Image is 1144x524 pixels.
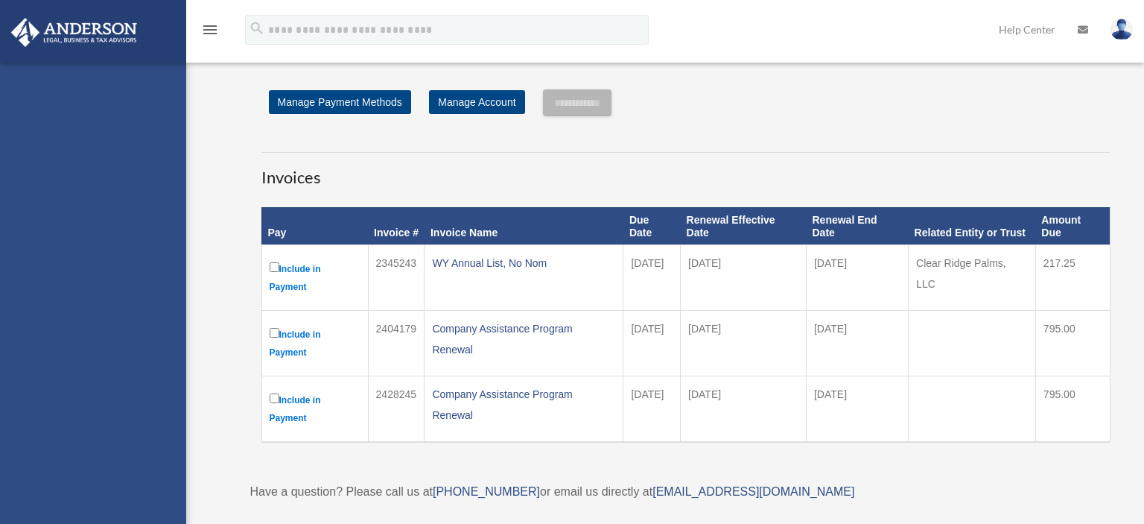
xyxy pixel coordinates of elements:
[201,26,219,39] a: menu
[909,207,1036,245] th: Related Entity or Trust
[1035,245,1110,311] td: 217.25
[1035,311,1110,376] td: 795.00
[270,259,360,296] label: Include in Payment
[909,245,1036,311] td: Clear Ridge Palms, LLC
[1035,376,1110,443] td: 795.00
[681,207,807,245] th: Renewal Effective Date
[7,18,142,47] img: Anderson Advisors Platinum Portal
[623,245,681,311] td: [DATE]
[1035,207,1110,245] th: Amount Due
[806,311,908,376] td: [DATE]
[270,328,279,338] input: Include in Payment
[269,90,411,114] a: Manage Payment Methods
[261,207,368,245] th: Pay
[270,262,279,272] input: Include in Payment
[806,207,908,245] th: Renewal End Date
[652,485,854,498] a: [EMAIL_ADDRESS][DOMAIN_NAME]
[368,376,425,443] td: 2428245
[270,391,360,427] label: Include in Payment
[368,207,425,245] th: Invoice #
[681,311,807,376] td: [DATE]
[270,394,279,403] input: Include in Payment
[806,245,908,311] td: [DATE]
[806,376,908,443] td: [DATE]
[681,245,807,311] td: [DATE]
[425,207,623,245] th: Invoice Name
[261,152,1110,189] h3: Invoices
[250,482,1122,502] p: Have a question? Please call us at or email us directly at
[433,485,540,498] a: [PHONE_NUMBER]
[249,20,265,37] i: search
[368,245,425,311] td: 2345243
[429,90,524,114] a: Manage Account
[623,376,681,443] td: [DATE]
[270,325,360,362] label: Include in Payment
[623,207,681,245] th: Due Date
[623,311,681,376] td: [DATE]
[1110,19,1133,40] img: User Pic
[681,376,807,443] td: [DATE]
[432,384,615,426] div: Company Assistance Program Renewal
[368,311,425,376] td: 2404179
[432,318,615,360] div: Company Assistance Program Renewal
[201,21,219,39] i: menu
[432,253,615,274] div: WY Annual List, No Nom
